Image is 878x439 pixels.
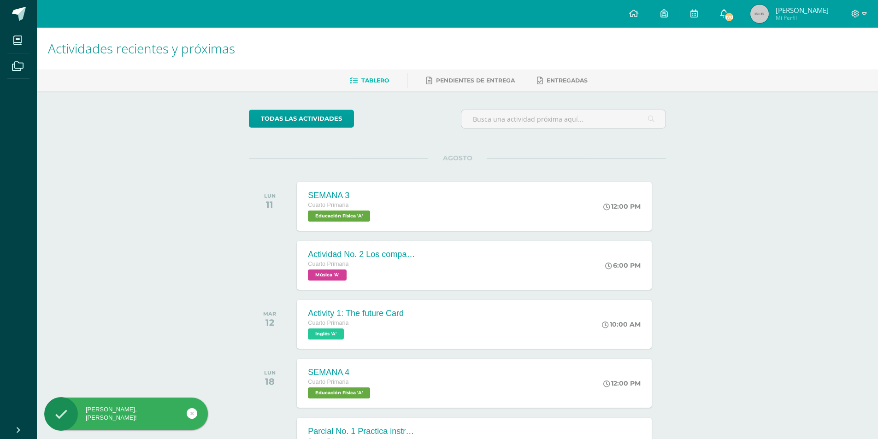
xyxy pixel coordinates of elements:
[603,202,641,211] div: 12:00 PM
[264,369,276,376] div: LUN
[249,110,354,128] a: todas las Actividades
[264,193,276,199] div: LUN
[547,77,588,84] span: Entregadas
[724,12,734,22] span: 170
[776,14,829,22] span: Mi Perfil
[361,77,389,84] span: Tablero
[428,154,487,162] span: AGOSTO
[263,310,276,317] div: MAR
[44,405,208,422] div: [PERSON_NAME], [PERSON_NAME]!
[308,320,348,326] span: Cuarto Primaria
[308,261,348,267] span: Cuarto Primaria
[603,379,641,387] div: 12:00 PM
[308,202,348,208] span: Cuarto Primaria
[436,77,515,84] span: Pendientes de entrega
[776,6,829,15] span: [PERSON_NAME]
[750,5,769,23] img: 45x45
[308,328,344,339] span: Inglés 'A'
[605,261,641,269] div: 6:00 PM
[308,368,372,377] div: SEMANA 4
[461,110,666,128] input: Busca una actividad próxima aquí...
[308,250,418,259] div: Actividad No. 2 Los compases musicales mas utilizados en la música.
[308,379,348,385] span: Cuarto Primaria
[308,309,404,318] div: Activity 1: The future Card
[602,320,641,328] div: 10:00 AM
[263,317,276,328] div: 12
[264,376,276,387] div: 18
[48,40,235,57] span: Actividades recientes y próximas
[308,427,418,436] div: Parcial No. 1 Practica instrumental en salón de clases.
[264,199,276,210] div: 11
[308,387,370,398] span: Educación Física 'A'
[308,269,347,281] span: Música 'A'
[426,73,515,88] a: Pendientes de entrega
[308,191,372,200] div: SEMANA 3
[350,73,389,88] a: Tablero
[308,211,370,222] span: Educación Física 'A'
[537,73,588,88] a: Entregadas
